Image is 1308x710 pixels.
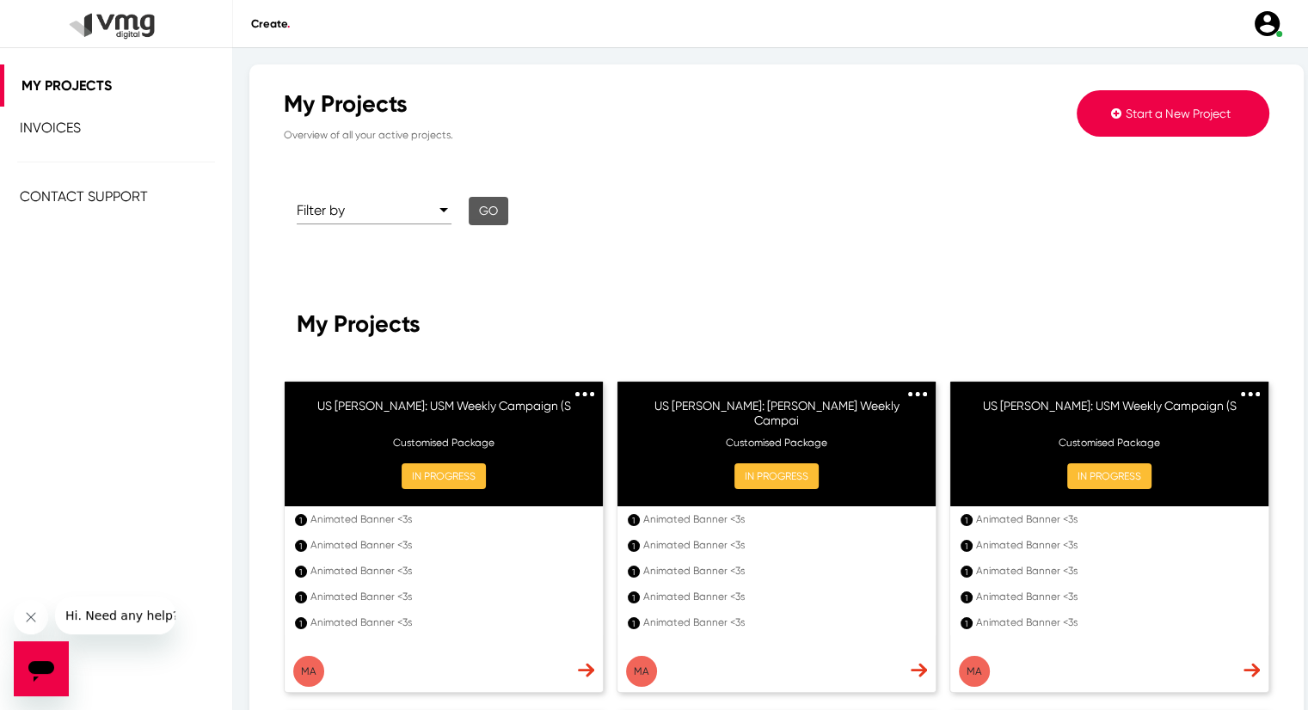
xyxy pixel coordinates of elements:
[635,399,918,425] h6: US [PERSON_NAME]: [PERSON_NAME] Weekly Campai
[959,656,990,687] button: Ma
[628,617,640,629] div: 1
[1252,9,1282,39] img: user
[961,591,973,603] div: 1
[295,591,307,603] div: 1
[628,540,640,552] div: 1
[1241,392,1260,396] img: 3dots.svg
[1242,9,1291,39] a: user
[469,197,508,225] button: Go
[911,663,927,677] img: dash-nav-arrow.svg
[295,617,307,629] div: 1
[297,309,421,338] span: My Projects
[310,563,587,578] div: Animated Banner <3s
[976,537,1253,553] div: Animated Banner <3s
[976,563,1253,578] div: Animated Banner <3s
[643,615,920,630] div: Animated Banner <3s
[310,589,587,604] div: Animated Banner <3s
[575,392,594,396] img: 3dots.svg
[1067,463,1151,489] button: IN PROGRESS
[643,537,920,553] div: Animated Banner <3s
[578,663,594,677] img: dash-nav-arrow.svg
[976,615,1253,630] div: Animated Banner <3s
[908,392,927,396] img: 3dots.svg
[55,597,175,634] iframe: Message from company
[961,540,973,552] div: 1
[734,463,819,489] button: IN PROGRESS
[628,514,640,526] div: 1
[961,566,973,578] div: 1
[1077,90,1269,137] button: Start a New Project
[976,589,1253,604] div: Animated Banner <3s
[643,589,920,604] div: Animated Banner <3s
[295,514,307,526] div: 1
[967,435,1251,450] p: Customised Package
[643,563,920,578] div: Animated Banner <3s
[293,656,324,687] button: Ma
[302,399,586,425] h6: US [PERSON_NAME]: USM Weekly Campaign (S
[287,17,290,30] span: .
[284,119,932,143] p: Overview of all your active projects.
[961,617,973,629] div: 1
[626,656,657,687] button: Ma
[976,511,1253,527] div: Animated Banner <3s
[402,463,486,489] button: IN PROGRESS
[295,566,307,578] div: 1
[302,435,586,450] p: Customised Package
[967,399,1251,425] h6: US [PERSON_NAME]: USM Weekly Campaign (S
[961,514,973,526] div: 1
[10,12,124,26] span: Hi. Need any help?
[21,77,112,94] span: My Projects
[643,511,920,527] div: Animated Banner <3s
[1244,663,1260,677] img: dash-nav-arrow.svg
[628,591,640,603] div: 1
[20,119,81,136] span: Invoices
[14,600,48,634] iframe: Close message
[14,641,69,696] iframe: Button to launch messaging window
[310,511,587,527] div: Animated Banner <3s
[251,17,290,30] span: Create
[310,537,587,553] div: Animated Banner <3s
[635,435,918,450] p: Customised Package
[20,188,148,205] span: Contact Support
[1126,107,1231,120] span: Start a New Project
[284,90,932,119] div: My Projects
[295,540,307,552] div: 1
[310,615,587,630] div: Animated Banner <3s
[628,566,640,578] div: 1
